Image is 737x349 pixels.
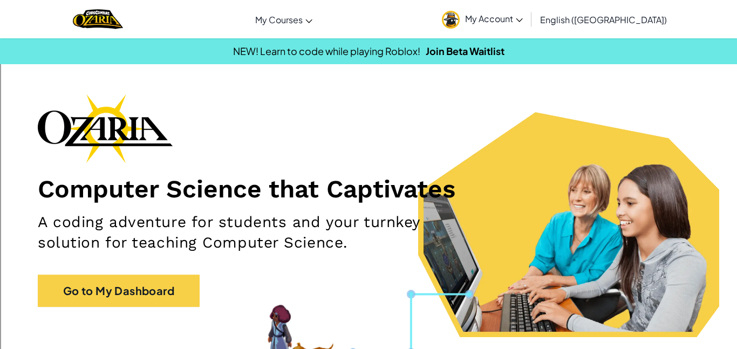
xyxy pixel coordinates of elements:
a: Go to My Dashboard [38,275,200,307]
img: Ozaria branding logo [38,94,173,163]
span: NEW! Learn to code while playing Roblox! [233,45,420,57]
a: Ozaria by CodeCombat logo [73,8,123,30]
img: Home [73,8,123,30]
span: My Account [465,13,523,24]
a: My Account [436,2,528,36]
a: Join Beta Waitlist [426,45,504,57]
span: English ([GEOGRAPHIC_DATA]) [540,14,667,25]
a: My Courses [250,5,318,34]
span: My Courses [255,14,303,25]
h2: A coding adventure for students and your turnkey solution for teaching Computer Science. [38,212,481,253]
img: avatar [442,11,460,29]
a: English ([GEOGRAPHIC_DATA]) [535,5,672,34]
h1: Computer Science that Captivates [38,174,699,204]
